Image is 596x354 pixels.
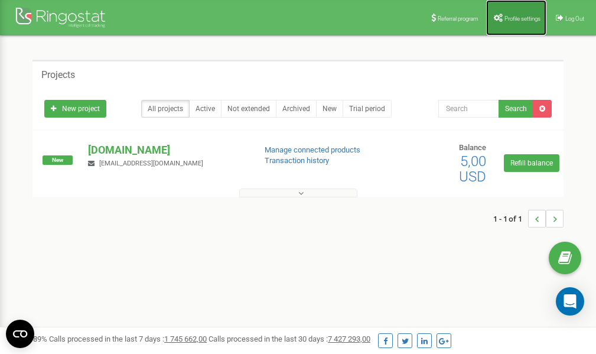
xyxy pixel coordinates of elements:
[316,100,343,118] a: New
[209,334,370,343] span: Calls processed in the last 30 days :
[459,143,486,152] span: Balance
[343,100,392,118] a: Trial period
[99,160,203,167] span: [EMAIL_ADDRESS][DOMAIN_NAME]
[6,320,34,348] button: Open CMP widget
[265,156,329,165] a: Transaction history
[438,15,478,22] span: Referral program
[565,15,584,22] span: Log Out
[556,287,584,316] div: Open Intercom Messenger
[459,153,486,185] span: 5,00 USD
[189,100,222,118] a: Active
[493,198,564,239] nav: ...
[44,100,106,118] a: New project
[49,334,207,343] span: Calls processed in the last 7 days :
[328,334,370,343] u: 7 427 293,00
[141,100,190,118] a: All projects
[265,145,360,154] a: Manage connected products
[493,210,528,228] span: 1 - 1 of 1
[88,142,245,158] p: [DOMAIN_NAME]
[221,100,276,118] a: Not extended
[41,70,75,80] h5: Projects
[504,15,540,22] span: Profile settings
[438,100,499,118] input: Search
[43,155,73,165] span: New
[164,334,207,343] u: 1 745 662,00
[499,100,533,118] button: Search
[504,154,559,172] a: Refill balance
[276,100,317,118] a: Archived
